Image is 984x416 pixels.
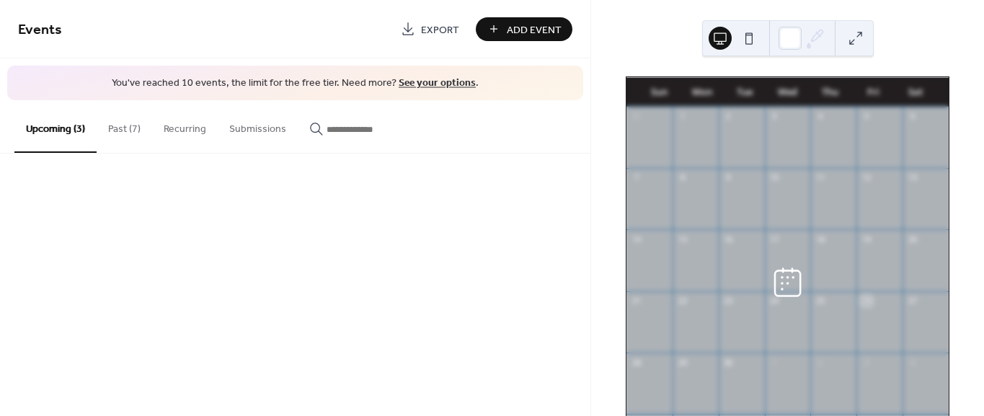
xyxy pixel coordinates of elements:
[631,111,642,122] div: 31
[861,111,872,122] div: 5
[421,22,459,37] span: Export
[861,296,872,306] div: 26
[723,172,734,183] div: 9
[631,234,642,244] div: 14
[631,357,642,368] div: 28
[769,234,780,244] div: 17
[724,78,766,107] div: Tue
[815,357,825,368] div: 2
[895,78,937,107] div: Sat
[14,100,97,153] button: Upcoming (3)
[861,234,872,244] div: 19
[638,78,681,107] div: Sun
[907,111,918,122] div: 6
[677,234,688,244] div: 15
[907,357,918,368] div: 4
[769,296,780,306] div: 24
[723,111,734,122] div: 2
[815,296,825,306] div: 25
[399,74,476,93] a: See your options
[723,357,734,368] div: 30
[631,172,642,183] div: 7
[152,100,218,151] button: Recurring
[769,172,780,183] div: 10
[766,78,809,107] div: Wed
[723,234,734,244] div: 16
[815,111,825,122] div: 4
[769,357,780,368] div: 1
[907,296,918,306] div: 27
[907,234,918,244] div: 20
[851,78,894,107] div: Fri
[809,78,851,107] div: Thu
[723,296,734,306] div: 23
[815,234,825,244] div: 18
[677,357,688,368] div: 29
[677,172,688,183] div: 8
[677,296,688,306] div: 22
[907,172,918,183] div: 13
[861,172,872,183] div: 12
[769,111,780,122] div: 3
[677,111,688,122] div: 1
[861,357,872,368] div: 3
[22,76,569,91] span: You've reached 10 events, the limit for the free tier. Need more? .
[815,172,825,183] div: 11
[97,100,152,151] button: Past (7)
[390,17,470,41] a: Export
[681,78,723,107] div: Mon
[631,296,642,306] div: 21
[18,16,62,44] span: Events
[218,100,298,151] button: Submissions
